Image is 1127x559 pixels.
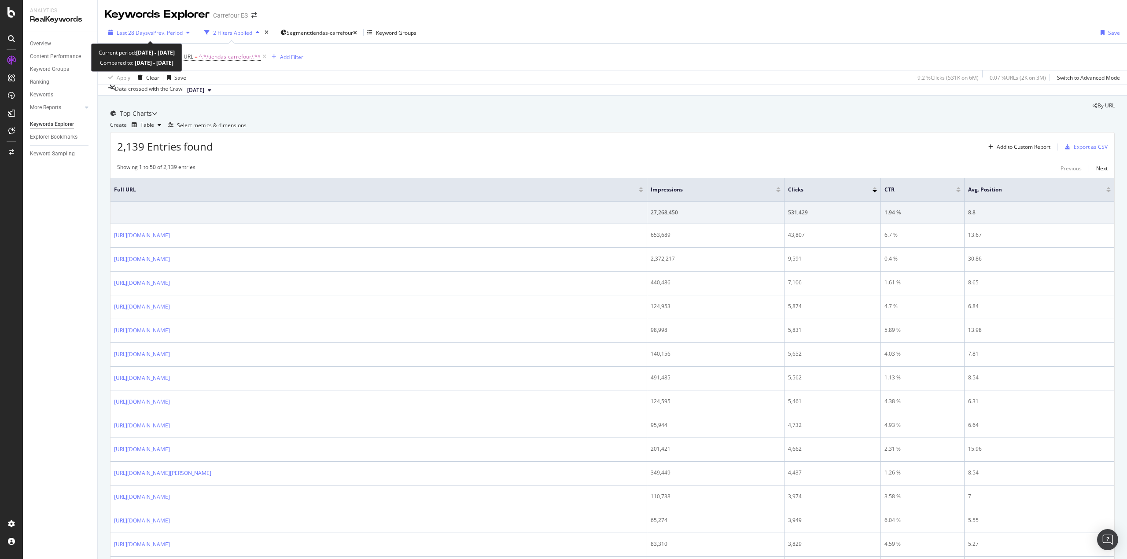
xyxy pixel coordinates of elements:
a: [URL][DOMAIN_NAME] [114,397,170,406]
div: 4,437 [788,469,877,477]
div: 6.31 [968,397,1111,405]
div: Apply [117,74,130,81]
div: 2,372,217 [651,255,781,263]
div: Save [1108,29,1120,37]
div: Keywords [30,90,53,99]
div: Keyword Groups [30,65,69,74]
div: 124,953 [651,302,781,310]
a: More Reports [30,103,82,112]
div: 3.58 % [884,493,961,500]
div: 7 [968,493,1111,500]
div: Select metrics & dimensions [177,121,247,129]
div: 1.94 % [884,209,961,217]
div: arrow-right-arrow-left [251,12,257,18]
div: 7,106 [788,279,877,287]
span: Impressions [651,186,763,194]
a: Content Performance [30,52,91,61]
div: 13.67 [968,231,1111,239]
div: 95,944 [651,421,781,429]
a: Keywords [30,90,91,99]
button: Last 28 DaysvsPrev. Period [105,26,193,40]
div: 8.65 [968,279,1111,287]
div: 3,974 [788,493,877,500]
div: 1.13 % [884,374,961,382]
div: 6.04 % [884,516,961,524]
div: Add Filter [280,53,303,61]
div: Save [174,74,186,81]
button: Clear [134,70,159,85]
div: 0.07 % URLs ( 2K on 3M ) [990,74,1046,81]
div: 491,485 [651,374,781,382]
div: Next [1096,165,1108,172]
button: Previous [1061,163,1082,174]
span: vs Prev. Period [148,29,183,37]
a: Overview [30,39,91,48]
div: times [263,28,270,37]
div: Overview [30,39,51,48]
div: 43,807 [788,231,877,239]
button: Select metrics & dimensions [165,120,247,130]
span: Last 28 Days [117,29,148,37]
span: Segment: tiendas-carrefour [287,29,353,37]
div: 5,461 [788,397,877,405]
a: [URL][DOMAIN_NAME] [114,493,170,501]
span: CTR [884,186,943,194]
span: = [195,53,198,60]
div: 140,156 [651,350,781,358]
div: 7.81 [968,350,1111,358]
div: Compared to: [100,58,173,68]
a: [URL][DOMAIN_NAME] [114,350,170,359]
span: 2025 Aug. 18th [187,86,204,94]
div: 8.8 [968,209,1111,217]
div: Explorer Bookmarks [30,132,77,142]
div: 0.4 % [884,255,961,263]
div: 8.54 [968,469,1111,477]
div: 2 Filters Applied [213,29,252,37]
div: 4.03 % [884,350,961,358]
div: 1.61 % [884,279,961,287]
div: Keyword Groups [376,29,416,37]
div: 440,486 [651,279,781,287]
div: Data crossed with the Crawl [115,85,184,96]
div: Create [110,118,165,132]
div: Keywords Explorer [105,7,210,22]
div: 9,591 [788,255,877,263]
div: 5.55 [968,516,1111,524]
div: Analytics [30,7,90,15]
button: Save [1097,26,1120,40]
div: Switch to Advanced Mode [1057,74,1120,81]
div: 4,662 [788,445,877,453]
span: Full URL [114,186,626,194]
a: Keywords Explorer [30,120,91,129]
button: Add Filter [268,51,303,62]
span: Full URL [174,53,193,60]
div: 3,829 [788,540,877,548]
div: 110,738 [651,493,781,500]
div: 65,274 [651,516,781,524]
button: Add to Custom Report [985,140,1050,154]
div: 83,310 [651,540,781,548]
div: Carrefour ES [213,11,248,20]
span: Clicks [788,186,859,194]
div: 5.27 [968,540,1111,548]
button: Next [1096,163,1108,174]
a: [URL][DOMAIN_NAME] [114,516,170,525]
a: [URL][DOMAIN_NAME] [114,279,170,287]
button: Export as CSV [1061,140,1108,154]
span: By URL [1098,102,1115,109]
div: 6.7 % [884,231,961,239]
a: [URL][DOMAIN_NAME] [114,326,170,335]
div: 653,689 [651,231,781,239]
button: [DATE] [184,85,215,96]
button: Keyword Groups [367,26,416,40]
div: Previous [1061,165,1082,172]
div: 30.86 [968,255,1111,263]
div: 3,949 [788,516,877,524]
div: 9.2 % Clicks ( 531K on 6M ) [917,74,979,81]
div: legacy label [1093,102,1115,109]
div: 6.84 [968,302,1111,310]
div: 27,268,450 [651,209,781,217]
div: Keyword Sampling [30,149,75,158]
div: 8.54 [968,374,1111,382]
div: 5.89 % [884,326,961,334]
